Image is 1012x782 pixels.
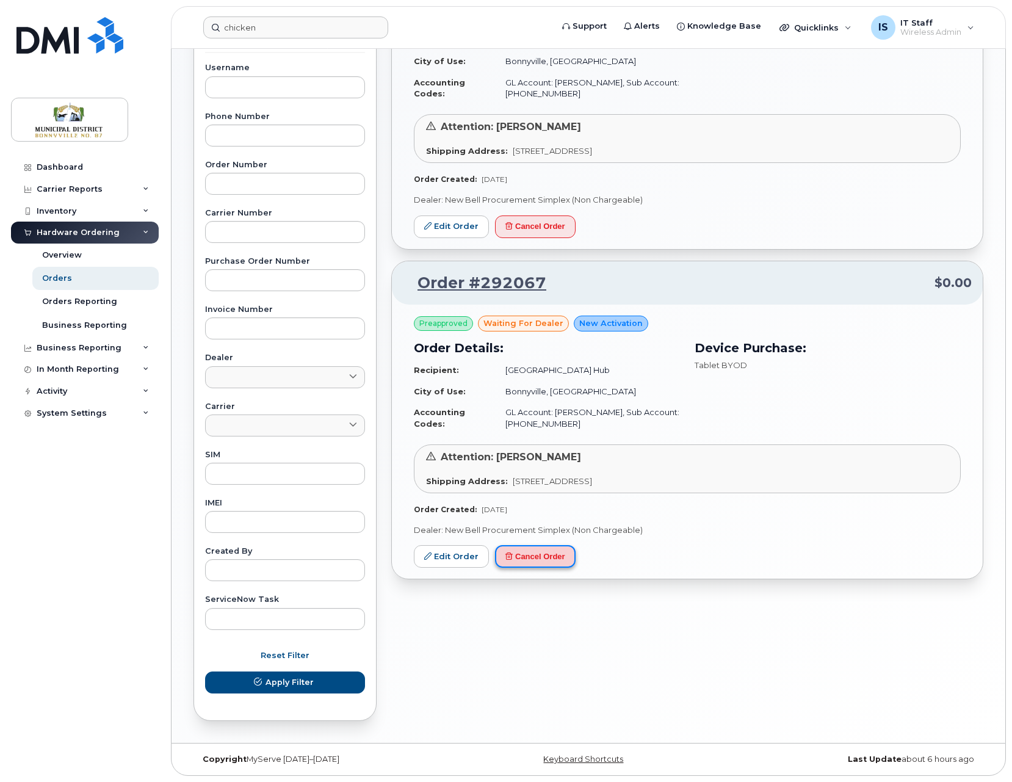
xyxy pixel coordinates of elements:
div: IT Staff [862,15,983,40]
label: ServiceNow Task [205,596,365,604]
span: Attention: [PERSON_NAME] [441,121,581,132]
label: Username [205,64,365,72]
span: Knowledge Base [687,20,761,32]
span: Alerts [634,20,660,32]
span: IS [878,20,888,35]
strong: Copyright [203,755,247,764]
h3: Order Details: [414,339,680,357]
strong: Shipping Address: [426,476,508,486]
label: SIM [205,451,365,459]
span: [STREET_ADDRESS] [513,146,592,156]
strong: Order Created: [414,175,477,184]
span: [DATE] [482,175,507,184]
button: Cancel Order [495,545,576,568]
a: Order #292067 [403,272,546,294]
div: Quicklinks [771,15,860,40]
h3: Device Purchase: [695,339,961,357]
button: Apply Filter [205,672,365,693]
span: Apply Filter [266,676,314,688]
span: $0.00 [934,274,972,292]
span: [STREET_ADDRESS] [513,476,592,486]
td: Bonnyville, [GEOGRAPHIC_DATA] [494,381,680,402]
strong: Accounting Codes: [414,407,465,429]
strong: Last Update [848,755,902,764]
p: Dealer: New Bell Procurement Simplex (Non Chargeable) [414,194,961,206]
a: Keyboard Shortcuts [543,755,623,764]
button: Cancel Order [495,215,576,238]
strong: City of Use: [414,386,466,396]
button: Reset Filter [205,645,365,667]
p: Dealer: New Bell Procurement Simplex (Non Chargeable) [414,524,961,536]
div: MyServe [DATE]–[DATE] [193,755,457,764]
span: IT Staff [900,18,961,27]
label: Carrier [205,403,365,411]
td: [GEOGRAPHIC_DATA] Hub [494,360,680,381]
label: Dealer [205,354,365,362]
label: Order Number [205,161,365,169]
a: Alerts [615,14,668,38]
strong: Accounting Codes: [414,78,465,99]
strong: City of Use: [414,56,466,66]
a: Edit Order [414,545,489,568]
span: Support [573,20,607,32]
span: Wireless Admin [900,27,961,37]
span: New Activation [579,317,643,329]
label: Purchase Order Number [205,258,365,266]
span: Attention: [PERSON_NAME] [441,451,581,463]
td: Bonnyville, [GEOGRAPHIC_DATA] [494,51,680,72]
strong: Order Created: [414,505,477,514]
a: Support [554,14,615,38]
input: Find something... [203,16,388,38]
div: about 6 hours ago [720,755,983,764]
td: GL Account: [PERSON_NAME], Sub Account: [PHONE_NUMBER] [494,72,680,104]
span: Reset Filter [261,650,309,661]
label: Phone Number [205,113,365,121]
span: [DATE] [482,505,507,514]
span: Preapproved [419,318,468,329]
strong: Shipping Address: [426,146,508,156]
label: Carrier Number [205,209,365,217]
label: Created By [205,548,365,556]
span: Quicklinks [794,23,839,32]
td: GL Account: [PERSON_NAME], Sub Account: [PHONE_NUMBER] [494,402,680,434]
a: Edit Order [414,215,489,238]
label: Invoice Number [205,306,365,314]
strong: Recipient: [414,365,459,375]
label: IMEI [205,499,365,507]
span: Tablet BYOD [695,360,747,370]
a: Knowledge Base [668,14,770,38]
span: waiting for dealer [483,317,563,329]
